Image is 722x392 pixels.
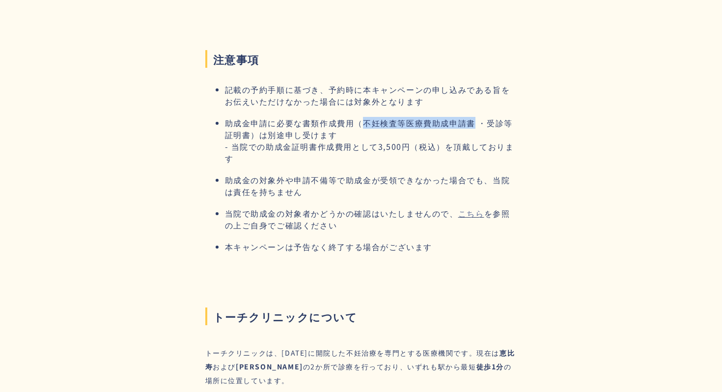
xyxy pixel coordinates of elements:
li: 本キャンペーンは がございます [225,241,517,252]
div: トーチクリニックは、[DATE]に開院した不妊治療を専門とする医療機関です。現在は および の2か所で診療を行っており、いずれも駅から最短 の場所に位置しています。 [205,346,517,387]
strong: 徒歩1分 [476,362,504,371]
strong: [PERSON_NAME] [236,362,303,371]
strong: 恵比寿 [205,348,515,371]
h2: トーチクリニックについて [205,308,517,325]
li: 記載の予約手順に基づき、予約時に本キャンペーンの申し込みである旨をお伝えいただけなかった場合には対象外となります [225,84,517,107]
h2: 注意事項 [205,50,517,68]
li: 当院で助成金の対象者かどうかの確認はいたしませんので、 を参照の上ご自身でご確認ください [225,207,517,231]
li: 助成金申請に必要な書類作成費用（不妊検査等医療費助成申請書 ・受診等証明書）は別途申し受けます - 当院での助成金証明書作成費用として3,500円（税込）を頂戴しております [225,117,517,164]
li: 助成金の対象外や申請不備等で助成金が受領できなかった場合でも、当院は責任を持ちません [225,174,517,197]
a: こちら [458,207,484,219]
em: 予告なく終了する場合 [294,241,380,252]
